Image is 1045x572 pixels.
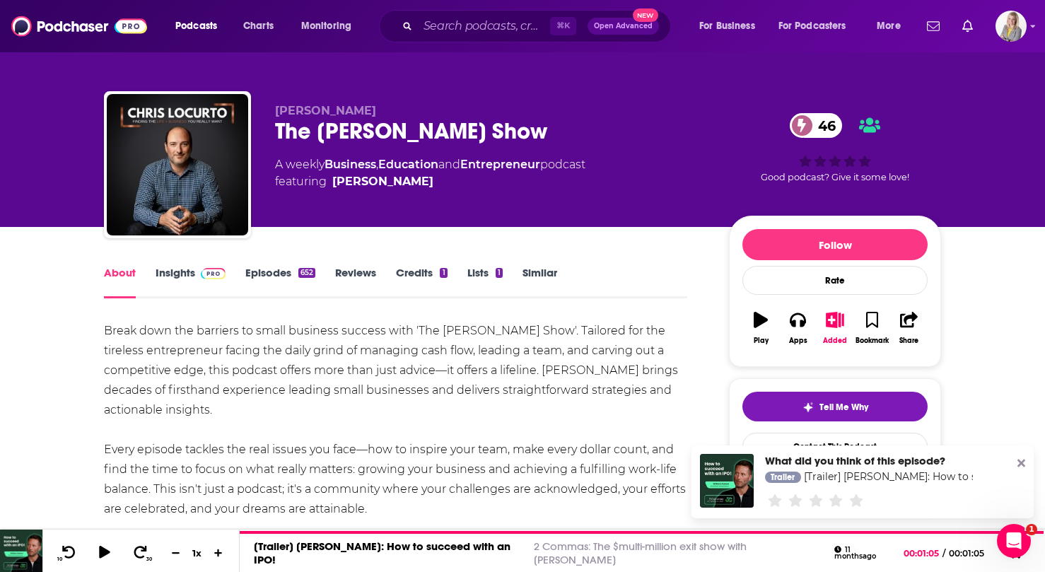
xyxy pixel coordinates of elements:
[754,337,769,345] div: Play
[996,11,1027,42] button: Show profile menu
[1026,524,1037,535] span: 1
[378,158,438,171] a: Education
[742,266,928,295] div: Rate
[867,15,918,37] button: open menu
[802,402,814,413] img: tell me why sparkle
[899,337,918,345] div: Share
[761,172,909,182] span: Good podcast? Give it some love!
[729,104,941,192] div: 46Good podcast? Give it some love!
[742,433,928,460] a: Contact This Podcast
[107,94,248,235] img: The Chris LoCurto Show
[594,23,653,30] span: Open Advanced
[700,454,754,508] img: [Trailer] Will Palmer: How to succeed with an IPO!
[945,548,998,559] span: 00:01:05
[550,17,576,35] span: ⌘ K
[778,16,846,36] span: For Podcasters
[522,266,557,298] a: Similar
[856,337,889,345] div: Bookmark
[765,454,973,467] div: What did you think of this episode?
[156,266,226,298] a: InsightsPodchaser Pro
[699,16,755,36] span: For Business
[440,268,447,278] div: 1
[332,173,433,190] a: Chris LoCurto
[185,547,209,559] div: 1 x
[996,11,1027,42] span: Logged in as ShelbySledge
[789,337,807,345] div: Apps
[201,268,226,279] img: Podchaser Pro
[817,303,853,354] button: Added
[165,15,235,37] button: open menu
[396,266,447,298] a: Credits1
[689,15,773,37] button: open menu
[460,158,540,171] a: Entrepreneur
[234,15,282,37] a: Charts
[11,13,147,40] img: Podchaser - Follow, Share and Rate Podcasts
[742,303,779,354] button: Play
[771,473,795,481] span: Trailer
[877,16,901,36] span: More
[301,16,351,36] span: Monitoring
[57,556,62,562] span: 10
[54,544,81,562] button: 10
[335,266,376,298] a: Reviews
[761,524,909,559] a: Get this podcast via API
[742,229,928,260] button: Follow
[904,548,942,559] span: 00:01:05
[291,15,370,37] button: open menu
[633,8,658,22] span: New
[804,113,843,138] span: 46
[942,548,945,559] span: /
[853,303,890,354] button: Bookmark
[496,268,503,278] div: 1
[298,268,315,278] div: 652
[128,544,155,562] button: 30
[418,15,550,37] input: Search podcasts, credits, & more...
[790,113,843,138] a: 46
[438,158,460,171] span: and
[834,546,892,561] div: 11 months ago
[275,104,376,117] span: [PERSON_NAME]
[392,10,684,42] div: Search podcasts, credits, & more...
[921,14,945,38] a: Show notifications dropdown
[245,266,315,298] a: Episodes652
[819,402,868,413] span: Tell Me Why
[779,303,816,354] button: Apps
[891,303,928,354] button: Share
[104,266,136,298] a: About
[467,266,503,298] a: Lists1
[769,15,867,37] button: open menu
[243,16,274,36] span: Charts
[376,158,378,171] span: ,
[275,156,585,190] div: A weekly podcast
[534,539,747,566] a: 2 Commas: The $multi-million exit show with [PERSON_NAME]
[996,11,1027,42] img: User Profile
[957,14,979,38] a: Show notifications dropdown
[175,16,217,36] span: Podcasts
[254,539,510,566] a: [Trailer] [PERSON_NAME]: How to succeed with an IPO!
[275,173,585,190] span: featuring
[997,524,1031,558] iframe: Intercom live chat
[823,337,847,345] div: Added
[742,392,928,421] button: tell me why sparkleTell Me Why
[146,556,152,562] span: 30
[325,158,376,171] a: Business
[588,18,659,35] button: Open AdvancedNew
